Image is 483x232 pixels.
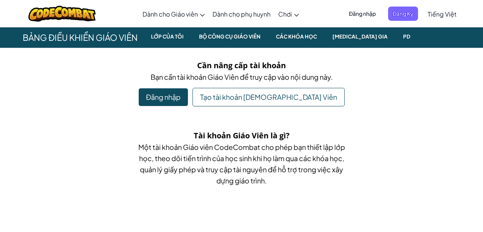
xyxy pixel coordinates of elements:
[278,10,292,18] span: Chơi
[143,27,191,48] a: Lớp của tôi
[388,7,418,21] button: Đăng Ký
[196,32,264,41] small: Bộ Công Cụ Giáo Viên
[138,129,345,141] h5: Tài khoản Giáo Viên là gì?
[17,27,143,48] span: Bảng Điều Khiển Giáo Viên
[191,27,268,48] a: Bộ Công Cụ Giáo Viên
[28,6,96,22] img: CodeCombat logo
[138,141,345,186] p: Một tài khoản Giáo viên CodeCombat cho phép bạn thiết lập lớp học, theo dõi tiến trình của học si...
[193,88,345,106] a: Tạo tài khoản [DEMOGRAPHIC_DATA] Viên
[139,88,188,106] div: Đăng nhập
[268,27,325,48] a: Các khóa học
[23,71,461,82] p: Bạn cần tài khoản Giáo Viên để truy cập vào nội dung này.
[428,10,456,18] span: Tiếng Việt
[329,32,391,41] small: [MEDICAL_DATA] gia
[273,32,320,41] small: Các khóa học
[395,27,418,48] a: PD
[148,32,187,41] small: Lớp của tôi
[344,7,380,21] button: Đăng nhập
[139,3,209,24] a: Dành cho Giáo viên
[400,32,413,41] small: PD
[143,10,198,18] span: Dành cho Giáo viên
[23,59,461,71] h5: Cần nâng cấp tài khoản
[424,3,460,24] a: Tiếng Việt
[274,3,303,24] a: Chơi
[209,3,274,24] a: Dành cho phụ huynh
[325,27,395,48] a: [MEDICAL_DATA] gia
